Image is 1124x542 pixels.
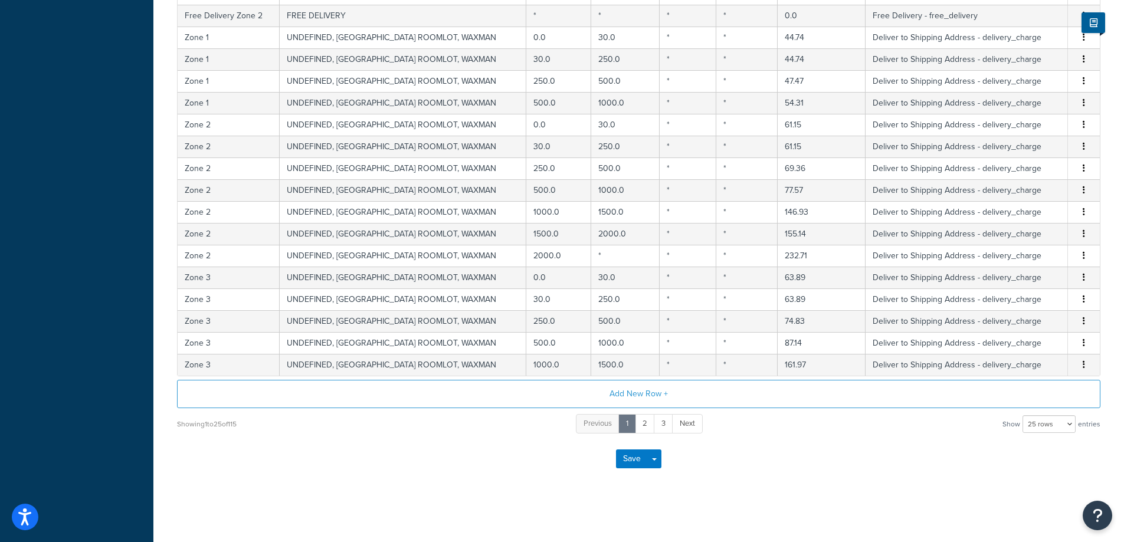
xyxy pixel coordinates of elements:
[526,179,591,201] td: 500.0
[526,267,591,288] td: 0.0
[866,5,1068,27] td: Free Delivery - free_delivery
[778,310,866,332] td: 74.83
[866,288,1068,310] td: Deliver to Shipping Address - delivery_charge
[280,332,527,354] td: UNDEFINED, [GEOGRAPHIC_DATA] ROOMLOT, WAXMAN
[591,310,660,332] td: 500.0
[654,414,673,433] a: 3
[178,267,280,288] td: Zone 3
[178,354,280,376] td: Zone 3
[177,380,1100,408] button: Add New Row +
[778,70,866,92] td: 47.47
[526,92,591,114] td: 500.0
[178,136,280,157] td: Zone 2
[778,201,866,223] td: 146.93
[591,136,660,157] td: 250.0
[584,418,612,429] span: Previous
[591,27,660,48] td: 30.0
[178,48,280,70] td: Zone 1
[618,414,636,433] a: 1
[178,27,280,48] td: Zone 1
[866,245,1068,267] td: Deliver to Shipping Address - delivery_charge
[526,136,591,157] td: 30.0
[866,332,1068,354] td: Deliver to Shipping Address - delivery_charge
[778,27,866,48] td: 44.74
[280,245,527,267] td: UNDEFINED, [GEOGRAPHIC_DATA] ROOMLOT, WAXMAN
[866,223,1068,245] td: Deliver to Shipping Address - delivery_charge
[526,223,591,245] td: 1500.0
[866,48,1068,70] td: Deliver to Shipping Address - delivery_charge
[778,267,866,288] td: 63.89
[280,5,527,27] td: FREE DELIVERY
[280,48,527,70] td: UNDEFINED, [GEOGRAPHIC_DATA] ROOMLOT, WAXMAN
[778,5,866,27] td: 0.0
[591,354,660,376] td: 1500.0
[526,288,591,310] td: 30.0
[280,114,527,136] td: UNDEFINED, [GEOGRAPHIC_DATA] ROOMLOT, WAXMAN
[1078,416,1100,432] span: entries
[591,92,660,114] td: 1000.0
[178,70,280,92] td: Zone 1
[178,288,280,310] td: Zone 3
[178,157,280,179] td: Zone 2
[866,27,1068,48] td: Deliver to Shipping Address - delivery_charge
[778,288,866,310] td: 63.89
[526,70,591,92] td: 250.0
[526,27,591,48] td: 0.0
[635,414,655,433] a: 2
[526,310,591,332] td: 250.0
[280,201,527,223] td: UNDEFINED, [GEOGRAPHIC_DATA] ROOMLOT, WAXMAN
[778,157,866,179] td: 69.36
[778,48,866,70] td: 44.74
[576,414,620,433] a: Previous
[178,114,280,136] td: Zone 2
[1083,501,1112,530] button: Open Resource Center
[526,157,591,179] td: 250.0
[280,157,527,179] td: UNDEFINED, [GEOGRAPHIC_DATA] ROOMLOT, WAXMAN
[591,70,660,92] td: 500.0
[591,114,660,136] td: 30.0
[591,267,660,288] td: 30.0
[616,449,648,468] button: Save
[178,179,280,201] td: Zone 2
[866,70,1068,92] td: Deliver to Shipping Address - delivery_charge
[526,114,591,136] td: 0.0
[778,223,866,245] td: 155.14
[280,267,527,288] td: UNDEFINED, [GEOGRAPHIC_DATA] ROOMLOT, WAXMAN
[178,245,280,267] td: Zone 2
[178,5,280,27] td: Free Delivery Zone 2
[778,114,866,136] td: 61.15
[280,70,527,92] td: UNDEFINED, [GEOGRAPHIC_DATA] ROOMLOT, WAXMAN
[591,332,660,354] td: 1000.0
[280,310,527,332] td: UNDEFINED, [GEOGRAPHIC_DATA] ROOMLOT, WAXMAN
[280,136,527,157] td: UNDEFINED, [GEOGRAPHIC_DATA] ROOMLOT, WAXMAN
[526,354,591,376] td: 1000.0
[178,310,280,332] td: Zone 3
[591,223,660,245] td: 2000.0
[591,48,660,70] td: 250.0
[778,354,866,376] td: 161.97
[778,136,866,157] td: 61.15
[778,245,866,267] td: 232.71
[280,27,527,48] td: UNDEFINED, [GEOGRAPHIC_DATA] ROOMLOT, WAXMAN
[178,92,280,114] td: Zone 1
[178,332,280,354] td: Zone 3
[591,201,660,223] td: 1500.0
[280,92,527,114] td: UNDEFINED, [GEOGRAPHIC_DATA] ROOMLOT, WAXMAN
[866,157,1068,179] td: Deliver to Shipping Address - delivery_charge
[591,179,660,201] td: 1000.0
[526,48,591,70] td: 30.0
[866,310,1068,332] td: Deliver to Shipping Address - delivery_charge
[866,267,1068,288] td: Deliver to Shipping Address - delivery_charge
[591,157,660,179] td: 500.0
[591,288,660,310] td: 250.0
[1082,12,1105,33] button: Show Help Docs
[866,179,1068,201] td: Deliver to Shipping Address - delivery_charge
[280,223,527,245] td: UNDEFINED, [GEOGRAPHIC_DATA] ROOMLOT, WAXMAN
[178,223,280,245] td: Zone 2
[866,92,1068,114] td: Deliver to Shipping Address - delivery_charge
[526,332,591,354] td: 500.0
[866,136,1068,157] td: Deliver to Shipping Address - delivery_charge
[866,354,1068,376] td: Deliver to Shipping Address - delivery_charge
[672,414,703,433] a: Next
[280,354,527,376] td: UNDEFINED, [GEOGRAPHIC_DATA] ROOMLOT, WAXMAN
